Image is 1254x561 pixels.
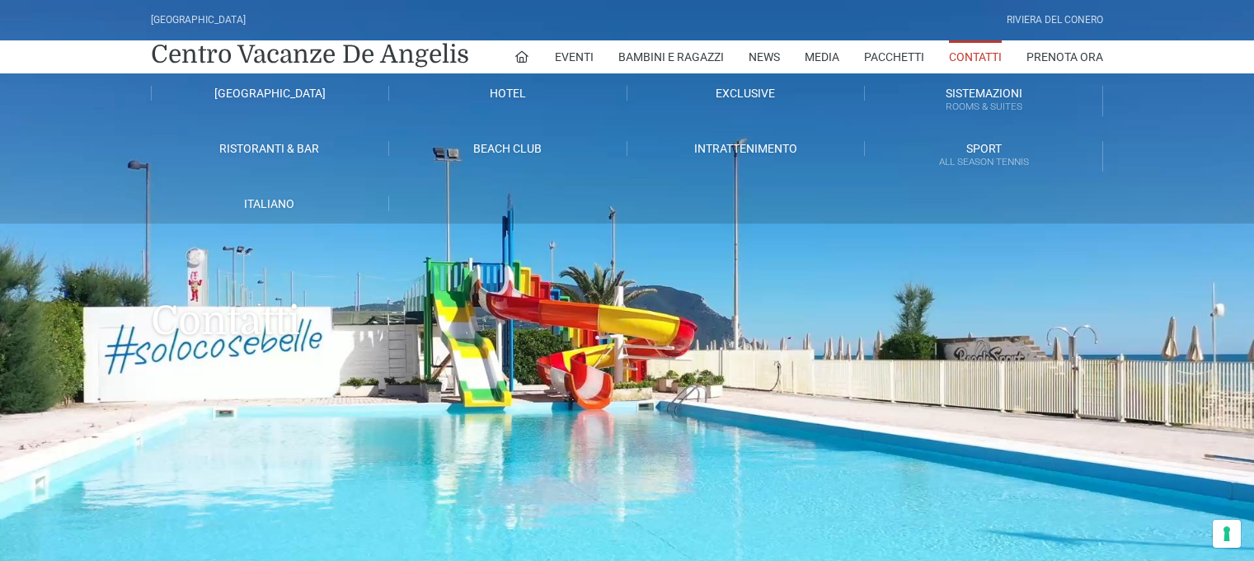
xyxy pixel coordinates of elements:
[151,12,246,28] div: [GEOGRAPHIC_DATA]
[865,99,1102,115] small: Rooms & Suites
[151,38,469,71] a: Centro Vacanze De Angelis
[627,141,866,156] a: Intrattenimento
[1026,40,1103,73] a: Prenota Ora
[864,40,924,73] a: Pacchetti
[555,40,594,73] a: Eventi
[865,141,1103,172] a: SportAll Season Tennis
[805,40,839,73] a: Media
[151,224,1103,369] h1: Contatti
[151,196,389,211] a: Italiano
[865,154,1102,170] small: All Season Tennis
[244,197,294,210] span: Italiano
[949,40,1002,73] a: Contatti
[151,141,389,156] a: Ristoranti & Bar
[749,40,780,73] a: News
[151,86,389,101] a: [GEOGRAPHIC_DATA]
[627,86,866,101] a: Exclusive
[1213,520,1241,548] button: Le tue preferenze relative al consenso per le tecnologie di tracciamento
[1007,12,1103,28] div: Riviera Del Conero
[389,141,627,156] a: Beach Club
[865,86,1103,116] a: SistemazioniRooms & Suites
[618,40,724,73] a: Bambini e Ragazzi
[389,86,627,101] a: Hotel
